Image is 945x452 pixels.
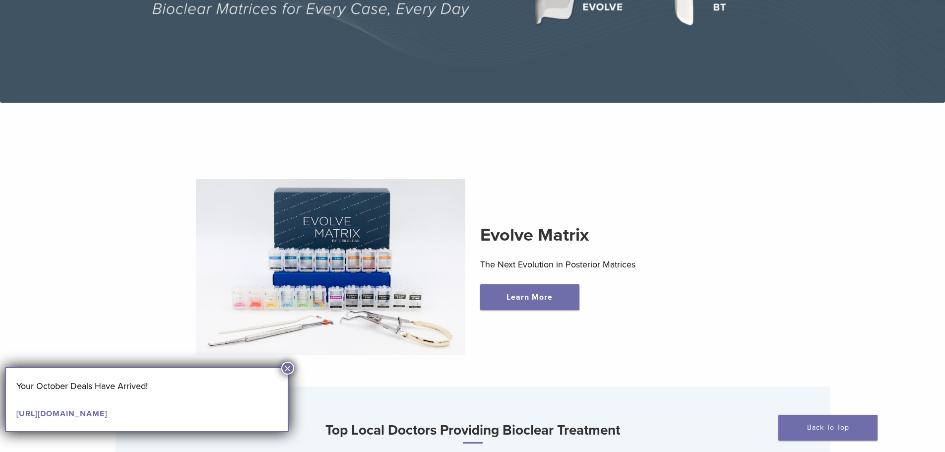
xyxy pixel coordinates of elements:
[16,379,277,393] p: Your October Deals Have Arrived!
[281,362,294,375] button: Close
[480,284,579,310] a: Learn More
[16,409,107,419] a: [URL][DOMAIN_NAME]
[480,257,750,272] p: The Next Evolution in Posterior Matrices
[480,223,750,247] h2: Evolve Matrix
[778,415,878,441] a: Back To Top
[116,418,830,444] h3: Top Local Doctors Providing Bioclear Treatment
[196,179,465,355] img: Evolve Matrix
